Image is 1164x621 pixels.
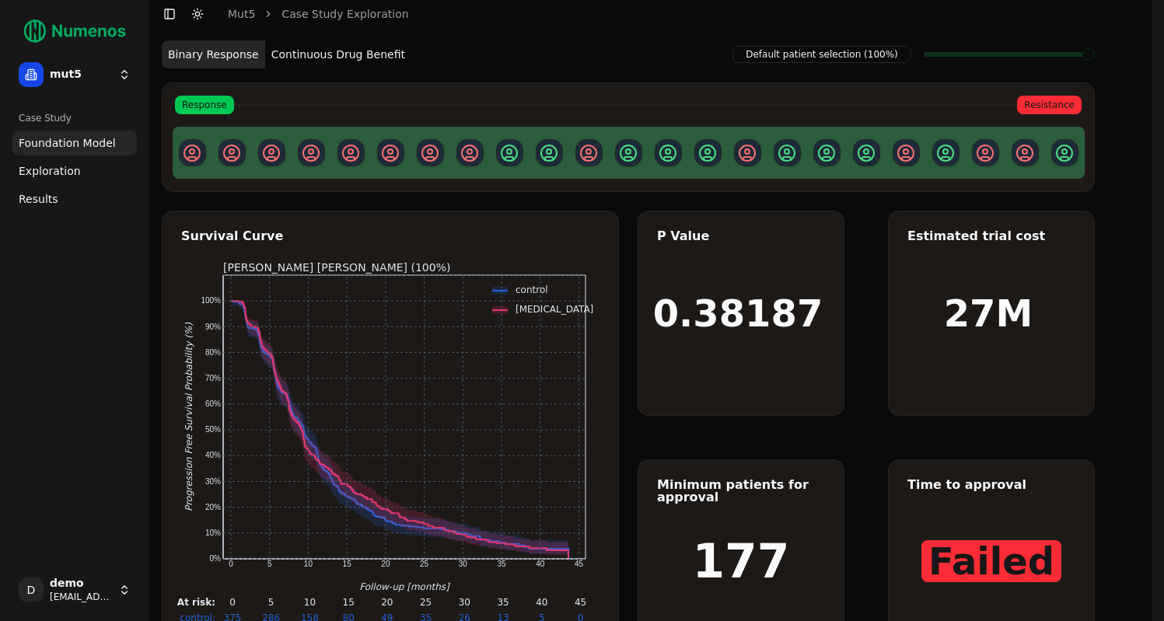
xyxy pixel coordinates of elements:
[653,295,823,332] h1: 0.38187
[359,581,450,592] text: Follow-up [months]
[342,560,351,568] text: 15
[19,163,81,179] span: Exploration
[497,597,509,608] text: 35
[204,503,220,511] text: 20%
[12,131,137,155] a: Foundation Model
[204,323,220,331] text: 90%
[201,296,221,305] text: 100%
[265,40,411,68] button: Continuous Drug Benefit
[12,106,137,131] div: Case Study
[229,597,236,608] text: 0
[50,577,112,591] span: demo
[497,560,506,568] text: 35
[944,295,1033,332] h1: 27M
[692,538,789,584] h1: 177
[50,591,112,603] span: [EMAIL_ADDRESS]
[181,230,599,242] div: Survival Curve
[281,6,408,22] a: Case Study Exploration
[536,560,545,568] text: 40
[204,374,220,382] text: 70%
[12,159,137,183] a: Exploration
[204,529,220,537] text: 10%
[536,597,547,608] text: 40
[1017,96,1082,114] span: Resistance
[204,348,220,357] text: 80%
[204,451,220,459] text: 40%
[419,597,431,608] text: 25
[12,571,137,609] button: Ddemo[EMAIL_ADDRESS]
[204,399,220,408] text: 60%
[50,68,112,82] span: mut5
[516,304,593,315] text: [MEDICAL_DATA]
[177,597,215,608] text: At risk:
[204,477,220,486] text: 30%
[229,560,233,568] text: 0
[175,96,234,114] span: Response
[12,56,137,93] button: mut5
[574,597,585,608] text: 45
[19,191,58,207] span: Results
[209,554,221,563] text: 0%
[303,597,315,608] text: 10
[223,261,450,274] text: [PERSON_NAME] [PERSON_NAME] (100%)
[381,597,393,608] text: 20
[921,540,1061,582] span: Failed
[516,284,548,295] text: control
[19,135,116,151] span: Foundation Model
[184,323,194,511] text: Progression Free Survival Probability (%)
[303,560,313,568] text: 10
[458,560,467,568] text: 30
[381,560,390,568] text: 20
[228,6,409,22] nav: breadcrumb
[12,12,137,50] img: Numenos
[228,6,255,22] a: mut5
[342,597,354,608] text: 15
[267,560,271,568] text: 5
[420,560,429,568] text: 25
[458,597,470,608] text: 30
[162,40,265,68] button: Binary Response
[267,597,274,608] text: 5
[732,46,911,63] span: Default patient selection (100%)
[19,577,44,602] span: D
[204,425,220,434] text: 50%
[574,560,583,568] text: 45
[12,187,137,211] a: Results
